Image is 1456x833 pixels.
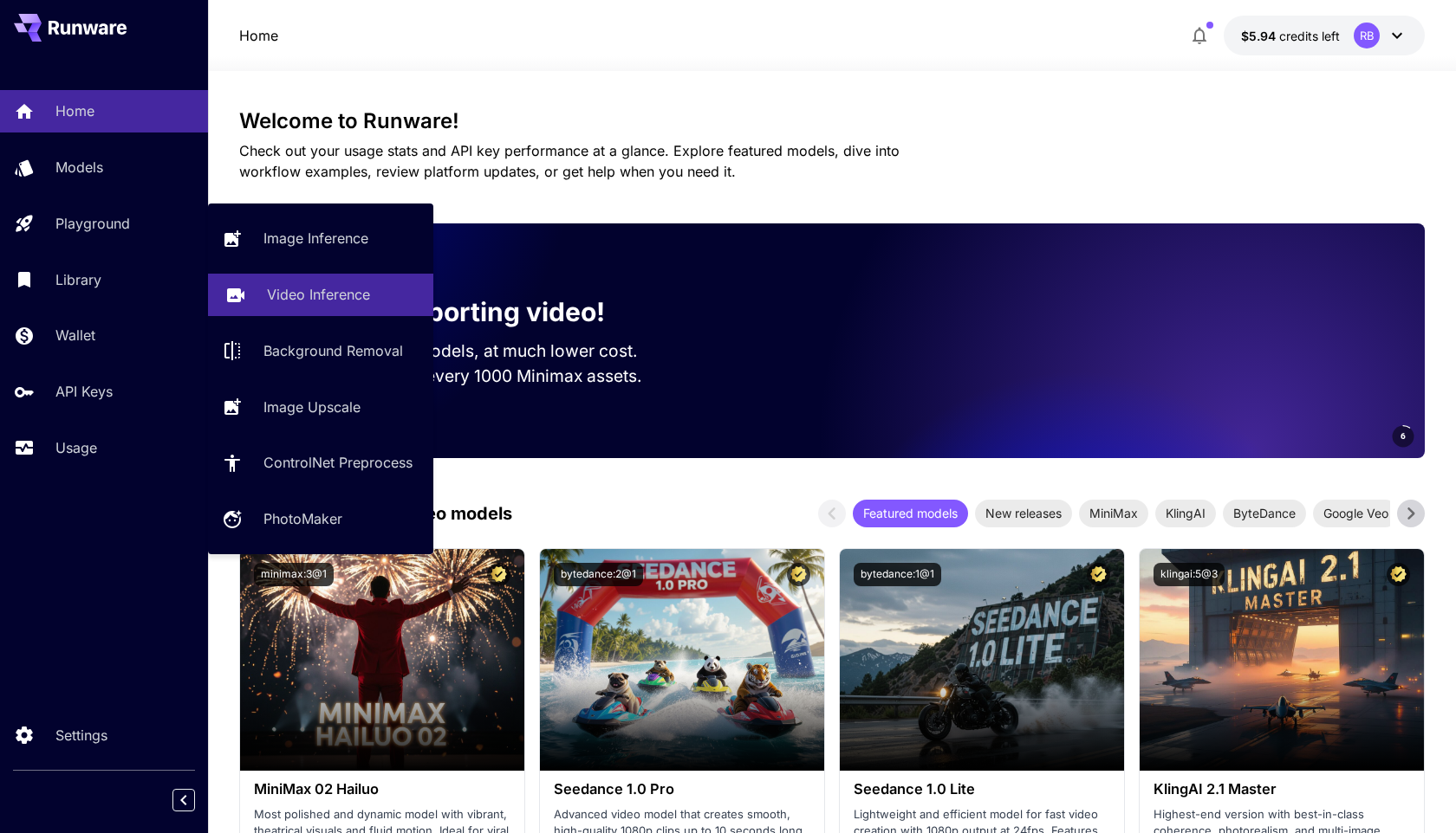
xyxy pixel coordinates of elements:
a: Image Upscale [208,385,433,428]
button: Certified Model – Vetted for best performance and includes a commercial license. [787,563,810,586]
h3: MiniMax 02 Hailuo [254,781,510,797]
p: Save up to $350 for every 1000 Minimax assets. [267,364,671,389]
img: alt [840,549,1124,771]
a: ControlNet Preprocess [208,442,433,484]
p: ControlNet Preprocess [263,452,413,473]
div: $5.94254 [1241,27,1340,45]
p: Library [55,269,101,290]
div: RB [1354,23,1380,48]
a: Image Inference [208,217,433,260]
a: Video Inference [208,274,433,316]
p: Wallet [55,325,95,345]
span: ByteDance [1223,504,1306,522]
span: New releases [975,504,1072,522]
button: minimax:3@1 [254,563,334,586]
button: Collapse sidebar [172,789,195,811]
p: Home [239,25,278,46]
button: Certified Model – Vetted for best performance and includes a commercial license. [1087,563,1110,586]
a: Background Removal [208,330,433,372]
span: 6 [1401,429,1406,442]
div: Collapse sidebar [185,785,208,816]
button: bytedance:2@1 [554,563,643,586]
p: Video Inference [267,284,370,305]
img: alt [1140,549,1424,771]
p: API Keys [55,381,113,402]
span: KlingAI [1155,504,1216,522]
button: klingai:5@3 [1154,563,1225,586]
h3: KlingAI 2.1 Master [1154,781,1410,797]
p: Run the best video models, at much lower cost. [267,339,671,364]
span: Google Veo [1313,504,1399,522]
p: Home [55,100,94,121]
button: $5.94254 [1224,16,1425,55]
span: Featured models [853,504,968,522]
img: alt [540,549,824,771]
p: Models [55,157,103,178]
a: PhotoMaker [208,498,433,540]
p: Now supporting video! [315,293,605,332]
h3: Welcome to Runware! [239,109,1425,133]
span: MiniMax [1079,504,1148,522]
img: alt [240,549,524,771]
button: Certified Model – Vetted for best performance and includes a commercial license. [1387,563,1410,586]
button: bytedance:1@1 [854,563,941,586]
p: Background Removal [263,340,403,361]
span: Check out your usage stats and API key performance at a glance. Explore featured models, dive int... [239,142,900,180]
p: Playground [55,213,130,234]
button: Certified Model – Vetted for best performance and includes a commercial license. [487,563,510,586]
nav: breadcrumb [239,25,278,46]
p: Image Upscale [263,397,361,417]
p: Settings [55,725,107,746]
h3: Seedance 1.0 Pro [554,781,810,797]
p: Usage [55,437,97,458]
span: $5.94 [1241,29,1279,43]
span: credits left [1279,29,1340,43]
h3: Seedance 1.0 Lite [854,781,1110,797]
p: Image Inference [263,228,368,249]
p: PhotoMaker [263,508,342,529]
